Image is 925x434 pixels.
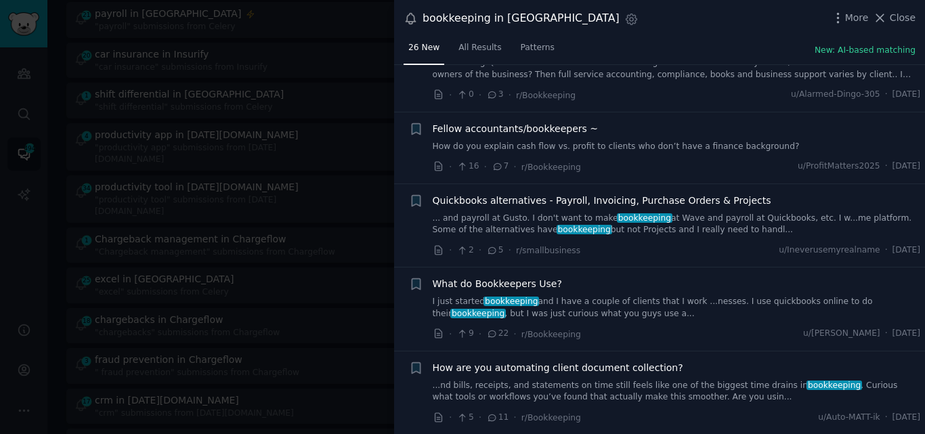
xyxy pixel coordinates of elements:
span: r/smallbusiness [516,246,580,255]
div: bookkeeping in [GEOGRAPHIC_DATA] [423,10,620,27]
span: u/Ineverusemyrealname [779,244,880,257]
button: More [831,11,869,25]
span: r/Bookkeeping [521,413,581,422]
span: bookkeeping [483,297,539,306]
a: Fellow accountants/bookkeepers ~ [433,122,599,136]
span: 0 [456,89,473,101]
span: · [479,327,481,341]
span: · [885,412,888,424]
span: · [513,160,516,174]
span: r/Bookkeeping [516,91,576,100]
a: Patterns [516,37,559,65]
span: · [885,160,888,173]
span: · [449,160,452,174]
span: · [885,244,888,257]
span: [DATE] [892,160,920,173]
a: I just startedbookkeepingand I have a couple of clients that I work ...nesses. I use quickbooks o... [433,296,921,320]
span: 3 [486,89,503,101]
a: 26 New [404,37,444,65]
span: 11 [486,412,509,424]
a: All Results [454,37,506,65]
span: · [509,88,511,102]
span: · [449,243,452,257]
span: bookkeeping [806,381,862,390]
span: · [479,88,481,102]
span: · [885,328,888,340]
span: Patterns [521,42,555,54]
span: · [484,160,487,174]
span: · [479,243,481,257]
span: u/ProfitMatters2025 [798,160,880,173]
span: · [479,410,481,425]
span: 5 [456,412,473,424]
span: · [509,243,511,257]
span: bookkeeping [450,309,506,318]
span: u/Auto-MATT-ik [818,412,880,424]
span: 16 [456,160,479,173]
span: [DATE] [892,244,920,257]
span: More [845,11,869,25]
span: bookkeeping [557,225,612,234]
span: bookkeeping [617,213,672,223]
span: 26 New [408,42,439,54]
a: What do Bookkeepers Use? [433,277,562,291]
span: · [513,327,516,341]
button: Close [873,11,916,25]
a: ... and payroll at Gusto. I don't want to makebookkeepingat Wave and payroll at Quickbooks, etc. ... [433,213,921,236]
span: Close [890,11,916,25]
a: Who is using QuickBooks Online Accountant to manage clients that are mostly 1120S, 1065 & then th... [433,57,921,81]
span: 2 [456,244,473,257]
span: 22 [486,328,509,340]
span: u/[PERSON_NAME] [803,328,880,340]
span: 5 [486,244,503,257]
a: ...nd bills, receipts, and statements on time still feels like one of the biggest time drains inb... [433,380,921,404]
a: How do you explain cash flow vs. profit to clients who don’t have a finance background? [433,141,921,153]
span: · [449,88,452,102]
span: · [513,410,516,425]
span: · [449,410,452,425]
span: · [885,89,888,101]
span: u/Alarmed-Dingo-305 [791,89,880,101]
span: [DATE] [892,412,920,424]
span: [DATE] [892,89,920,101]
span: · [449,327,452,341]
span: All Results [458,42,501,54]
span: r/Bookkeeping [521,162,581,172]
button: New: AI-based matching [815,45,916,57]
span: 7 [492,160,509,173]
a: How are you automating client document collection? [433,361,683,375]
span: [DATE] [892,328,920,340]
span: 9 [456,328,473,340]
span: r/Bookkeeping [521,330,581,339]
a: Quickbooks alternatives - Payroll, Invoicing, Purchase Orders & Projects [433,194,771,208]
